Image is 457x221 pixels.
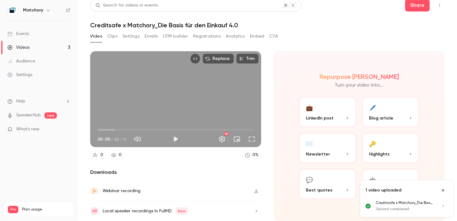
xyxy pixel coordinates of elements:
button: Replace [203,54,234,64]
button: Trim [236,54,259,64]
span: Best quotes [306,187,332,193]
div: 🖊️ [369,103,376,112]
a: 0 [108,151,124,159]
button: 🖊️Blog article [362,97,420,128]
div: 0 [119,152,122,158]
div: 🤖 [369,175,376,184]
a: 0% [242,151,261,159]
h1: Creditsafe x Matchory_Die Basis für den Einkauf 4.0 [90,21,445,29]
div: Search for videos or events [95,2,158,9]
div: HD [224,132,228,136]
p: Turn your video into... [335,82,383,89]
div: Audience [7,58,35,64]
span: Help [16,98,25,105]
button: 💼LinkedIn post [298,97,357,128]
p: 1 video uploaded [365,187,401,193]
span: What's new [16,126,39,133]
button: Registrations [193,31,221,41]
button: ✉️Newsletter [298,133,357,164]
button: Embed [250,31,265,41]
h2: Repurpose [PERSON_NAME] [320,73,399,80]
span: Plan usage [22,207,70,212]
img: Matchory [8,5,18,15]
li: help-dropdown-opener [7,98,70,105]
span: 40:15 [114,136,126,142]
div: Local speaker recordings in FullHD [103,207,188,215]
button: Play [169,133,182,145]
span: Pro [8,206,18,213]
button: UTM builder [163,31,188,41]
div: 0 % [252,152,258,158]
a: 0 [90,151,106,159]
a: Creditsafe x Matchory_Die Basis für den Einkauf 4.0Upload completed [376,200,448,212]
button: Turn on miniplayer [231,133,243,145]
span: LinkedIn post [306,115,334,121]
div: 💬 [306,175,313,184]
p: Upload completed [376,206,433,212]
div: Webinar recording [103,187,141,195]
span: new [44,112,57,119]
div: 00:00 [98,136,126,142]
button: Close uploads list [438,185,448,195]
span: Highlights [369,151,390,157]
button: 🔑Highlights [362,133,420,164]
div: 0 [100,152,103,158]
span: Blog article [369,115,393,121]
button: Video [90,31,102,41]
span: 00:00 [98,136,110,142]
button: Settings [122,31,140,41]
button: 🤖Ask Ai... [362,169,420,200]
div: ✉️ [306,139,313,148]
div: Settings [7,72,32,78]
button: Top Bar Actions [435,0,445,10]
button: Full screen [246,133,258,145]
button: Mute [131,133,144,145]
button: Clips [107,31,118,41]
button: 💬Best quotes [298,169,357,200]
button: Emails [145,31,158,41]
button: Settings [216,133,228,145]
a: SpeakerHub [16,112,41,119]
button: CTA [270,31,278,41]
span: Newsletter [306,151,330,157]
div: 💼 [306,103,313,112]
h2: Downloads [90,169,261,176]
button: Analytics [226,31,245,41]
div: Events [7,31,29,37]
div: 🔑 [369,139,376,148]
ul: Uploads list [360,200,453,217]
div: Videos [7,44,30,51]
span: New [175,207,188,215]
span: / [111,136,113,142]
h6: Matchory [23,7,43,13]
p: Creditsafe x Matchory_Die Basis für den Einkauf 4.0 [376,200,433,206]
button: Embed video [190,54,200,64]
